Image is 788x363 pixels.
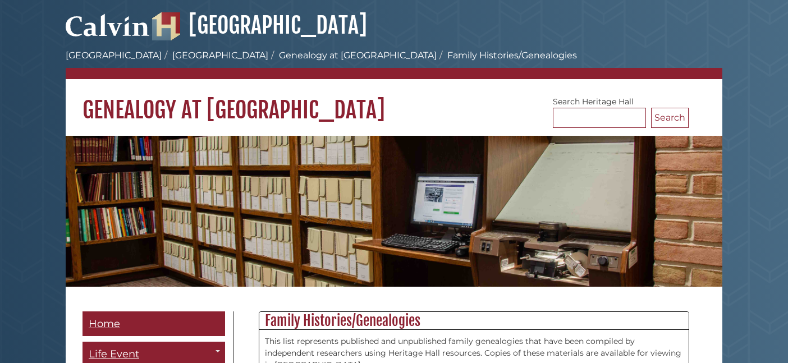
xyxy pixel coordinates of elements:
li: Family Histories/Genealogies [437,49,577,62]
a: [GEOGRAPHIC_DATA] [152,11,367,39]
img: Hekman Library Logo [152,12,180,40]
span: Home [89,318,120,330]
h1: Genealogy at [GEOGRAPHIC_DATA] [66,79,722,124]
a: Genealogy at [GEOGRAPHIC_DATA] [279,50,437,61]
a: Home [83,311,225,337]
img: Calvin [66,9,150,40]
nav: breadcrumb [66,49,722,79]
h2: Family Histories/Genealogies [259,312,689,330]
button: Search [651,108,689,128]
a: Calvin University [66,26,150,36]
a: [GEOGRAPHIC_DATA] [172,50,268,61]
a: [GEOGRAPHIC_DATA] [66,50,162,61]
